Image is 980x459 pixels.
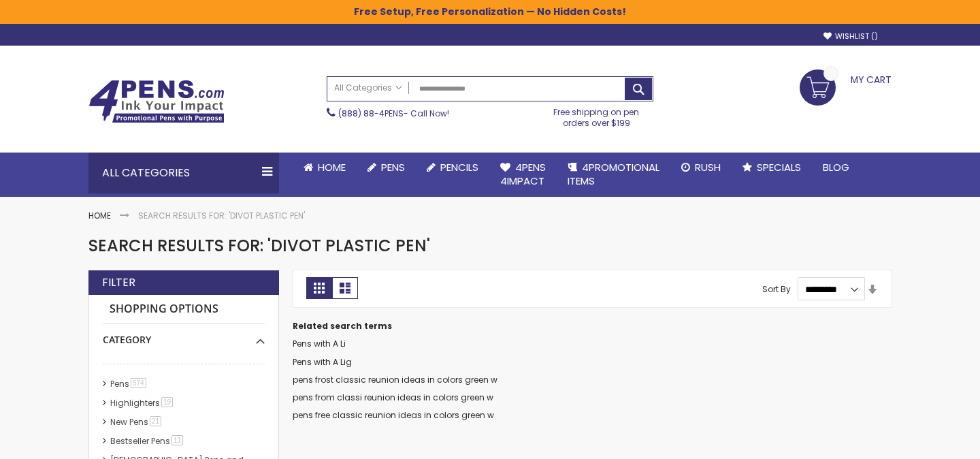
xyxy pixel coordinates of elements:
span: - Call Now! [338,108,449,119]
a: pens from classi reunion ideas in colors green w [293,392,493,403]
strong: Grid [306,277,332,299]
span: Search results for: 'Divot Plastic Pen' [88,234,430,257]
a: Bestseller Pens11 [107,435,188,447]
span: Home [318,160,346,174]
span: Specials [757,160,801,174]
a: Wishlist [823,31,878,42]
a: Highlighters19 [107,397,178,409]
span: All Categories [334,82,402,93]
span: Pens [381,160,405,174]
a: Rush [670,153,732,183]
a: 4Pens4impact [489,153,557,197]
a: New Pens21 [107,416,166,428]
a: Home [293,153,357,183]
dt: Related search terms [293,321,892,332]
a: All Categories [327,77,409,99]
span: Rush [695,160,721,174]
a: Pens with A Li [293,338,346,349]
label: Sort By [762,283,791,295]
div: All Categories [88,153,279,193]
strong: Shopping Options [103,295,265,324]
a: Pens574 [107,378,151,390]
a: Pens with A Lig [293,356,352,368]
a: Pencils [416,153,489,183]
a: Specials [732,153,812,183]
span: 11 [171,435,183,445]
strong: Search results for: 'Divot Plastic Pen' [138,210,305,221]
a: Pens [357,153,416,183]
strong: Filter [102,275,135,290]
span: 4PROMOTIONAL ITEMS [568,160,659,188]
span: 21 [150,416,161,426]
span: 19 [161,397,173,407]
a: pens free classic reunion ideas in colors green w [293,409,494,421]
span: 574 [131,378,146,388]
a: (888) 88-4PENS [338,108,404,119]
span: Pencils [440,160,478,174]
a: Home [88,210,111,221]
div: Category [103,323,265,347]
span: 4Pens 4impact [500,160,546,188]
a: pens frost classic reunion ideas in colors green w [293,374,497,385]
a: 4PROMOTIONALITEMS [557,153,670,197]
a: Blog [812,153,860,183]
img: 4Pens Custom Pens and Promotional Products [88,80,225,123]
span: Blog [823,160,849,174]
div: Free shipping on pen orders over $199 [540,101,654,129]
